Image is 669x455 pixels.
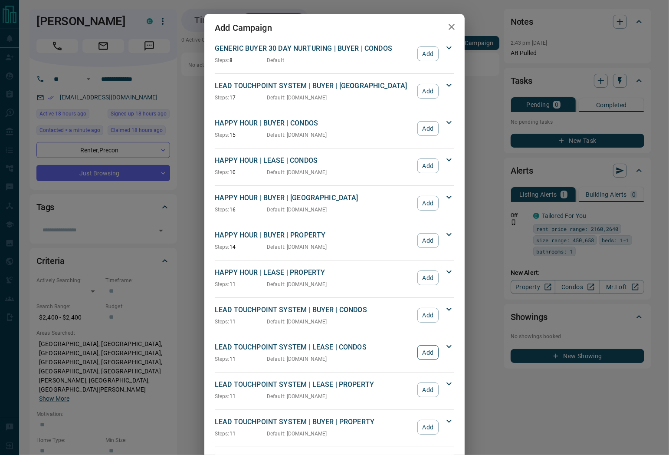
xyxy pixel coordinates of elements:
[215,155,413,166] p: HAPPY HOUR | LEASE | CONDOS
[215,319,230,325] span: Steps:
[215,280,267,288] p: 11
[267,168,327,176] p: Default : [DOMAIN_NAME]
[267,56,284,64] p: Default
[215,42,454,66] div: GENERIC BUYER 30 DAY NURTURING | BUYER | CONDOSSteps:8DefaultAdd
[215,267,413,278] p: HAPPY HOUR | LEASE | PROPERTY
[215,340,454,365] div: LEAD TOUCHPOINT SYSTEM | LEASE | CONDOSSteps:11Default: [DOMAIN_NAME]Add
[215,266,454,290] div: HAPPY HOUR | LEASE | PROPERTYSteps:11Default: [DOMAIN_NAME]Add
[215,193,413,203] p: HAPPY HOUR | BUYER | [GEOGRAPHIC_DATA]
[215,244,230,250] span: Steps:
[417,345,439,360] button: Add
[215,392,267,400] p: 11
[267,392,327,400] p: Default : [DOMAIN_NAME]
[215,430,267,438] p: 11
[215,378,454,402] div: LEAD TOUCHPOINT SYSTEM | LEASE | PROPERTYSteps:11Default: [DOMAIN_NAME]Add
[215,81,413,91] p: LEAD TOUCHPOINT SYSTEM | BUYER | [GEOGRAPHIC_DATA]
[215,318,267,326] p: 11
[215,207,230,213] span: Steps:
[215,169,230,175] span: Steps:
[417,84,439,99] button: Add
[267,355,327,363] p: Default : [DOMAIN_NAME]
[215,305,413,315] p: LEAD TOUCHPOINT SYSTEM | BUYER | CONDOS
[215,355,267,363] p: 11
[215,79,454,103] div: LEAD TOUCHPOINT SYSTEM | BUYER | [GEOGRAPHIC_DATA]Steps:17Default: [DOMAIN_NAME]Add
[215,154,454,178] div: HAPPY HOUR | LEASE | CONDOSSteps:10Default: [DOMAIN_NAME]Add
[417,420,439,435] button: Add
[267,131,327,139] p: Default : [DOMAIN_NAME]
[215,393,230,399] span: Steps:
[417,382,439,397] button: Add
[215,303,454,327] div: LEAD TOUCHPOINT SYSTEM | BUYER | CONDOSSteps:11Default: [DOMAIN_NAME]Add
[267,206,327,214] p: Default : [DOMAIN_NAME]
[215,243,267,251] p: 14
[215,43,413,54] p: GENERIC BUYER 30 DAY NURTURING | BUYER | CONDOS
[215,57,230,63] span: Steps:
[215,118,413,129] p: HAPPY HOUR | BUYER | CONDOS
[215,95,230,101] span: Steps:
[215,230,413,241] p: HAPPY HOUR | BUYER | PROPERTY
[267,280,327,288] p: Default : [DOMAIN_NAME]
[215,206,267,214] p: 16
[215,131,267,139] p: 15
[215,191,454,215] div: HAPPY HOUR | BUYER | [GEOGRAPHIC_DATA]Steps:16Default: [DOMAIN_NAME]Add
[215,356,230,362] span: Steps:
[417,308,439,323] button: Add
[417,46,439,61] button: Add
[215,168,267,176] p: 10
[267,243,327,251] p: Default : [DOMAIN_NAME]
[215,132,230,138] span: Steps:
[215,116,454,141] div: HAPPY HOUR | BUYER | CONDOSSteps:15Default: [DOMAIN_NAME]Add
[215,281,230,287] span: Steps:
[417,121,439,136] button: Add
[215,417,413,427] p: LEAD TOUCHPOINT SYSTEM | BUYER | PROPERTY
[215,431,230,437] span: Steps:
[204,14,282,42] h2: Add Campaign
[215,415,454,439] div: LEAD TOUCHPOINT SYSTEM | BUYER | PROPERTYSteps:11Default: [DOMAIN_NAME]Add
[215,228,454,253] div: HAPPY HOUR | BUYER | PROPERTYSteps:14Default: [DOMAIN_NAME]Add
[267,318,327,326] p: Default : [DOMAIN_NAME]
[267,94,327,102] p: Default : [DOMAIN_NAME]
[417,233,439,248] button: Add
[215,342,413,353] p: LEAD TOUCHPOINT SYSTEM | LEASE | CONDOS
[417,158,439,173] button: Add
[267,430,327,438] p: Default : [DOMAIN_NAME]
[215,94,267,102] p: 17
[417,270,439,285] button: Add
[417,196,439,211] button: Add
[215,379,413,390] p: LEAD TOUCHPOINT SYSTEM | LEASE | PROPERTY
[215,56,267,64] p: 8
